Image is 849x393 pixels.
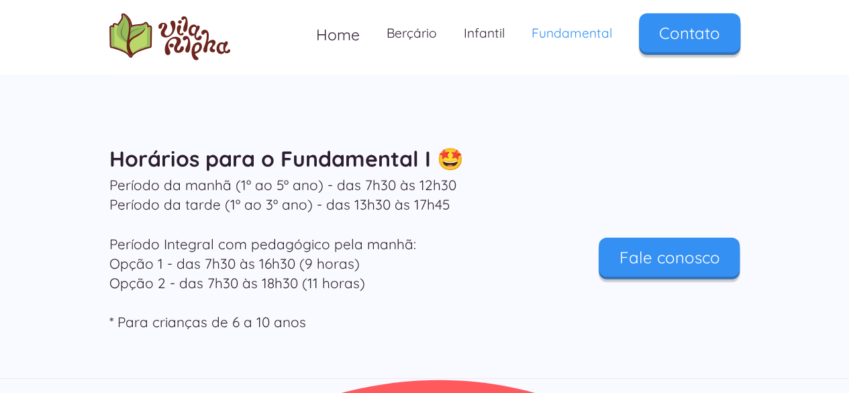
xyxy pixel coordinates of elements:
[450,13,518,53] a: Infantil
[599,238,740,277] a: Fale conosco
[109,175,526,332] p: Período da manhã (1º ao 5º ano) - das 7h30 às 12h30 Período da tarde (1º ao 3º ano) - das 13h30 à...
[109,13,230,60] img: logo Escola Vila Alpha
[639,13,740,52] a: Contato
[316,25,360,44] span: Home
[109,148,740,169] h3: Horários para o Fundamental I 🤩
[303,13,373,56] a: Home
[518,13,626,53] a: Fundamental
[373,13,450,53] a: Berçário
[109,13,230,60] a: home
